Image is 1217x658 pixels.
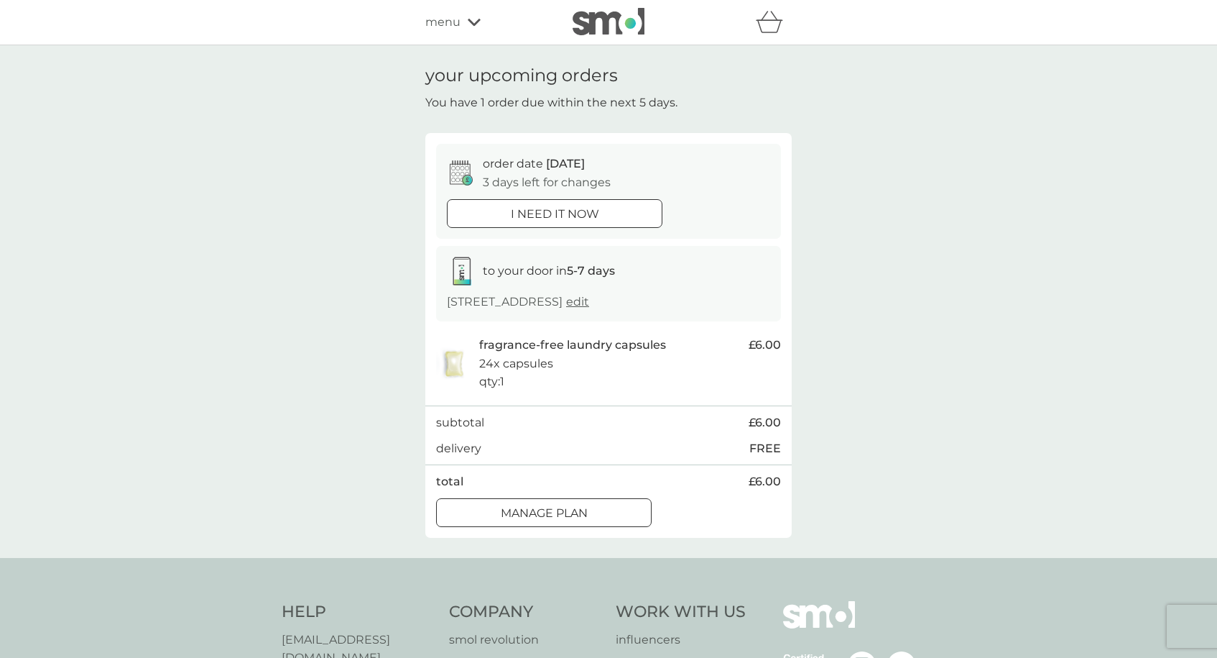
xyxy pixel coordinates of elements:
span: [DATE] [546,157,585,170]
p: delivery [436,439,481,458]
span: £6.00 [749,472,781,491]
p: i need it now [511,205,599,224]
h4: Company [449,601,602,623]
a: smol revolution [449,631,602,649]
p: You have 1 order due within the next 5 days. [425,93,677,112]
button: i need it now [447,199,662,228]
span: £6.00 [749,413,781,432]
p: order date [483,155,585,173]
div: basket [756,8,792,37]
span: menu [425,13,461,32]
h4: Work With Us [616,601,746,623]
p: subtotal [436,413,484,432]
p: 3 days left for changes [483,173,611,192]
a: edit [566,295,589,309]
button: Manage plan [436,498,652,527]
p: [STREET_ADDRESS] [447,293,589,311]
img: smol [573,8,644,35]
strong: 5-7 days [567,264,615,278]
p: qty : 1 [479,373,504,391]
a: influencers [616,631,746,649]
p: 24x capsules [479,355,553,373]
p: total [436,472,463,491]
span: £6.00 [749,336,781,355]
p: fragrance-free laundry capsules [479,336,666,355]
h1: your upcoming orders [425,65,618,86]
span: to your door in [483,264,615,278]
p: FREE [749,439,781,458]
img: smol [783,601,855,650]
h4: Help [282,601,435,623]
p: Manage plan [501,504,588,523]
